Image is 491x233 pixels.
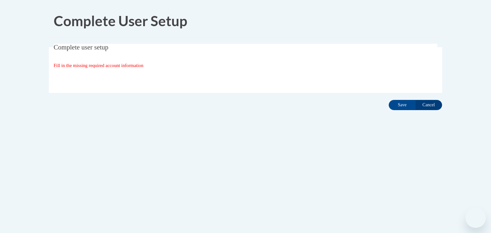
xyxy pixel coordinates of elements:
span: Fill in the missing required account information [54,63,144,68]
input: Save [389,100,416,110]
input: Cancel [415,100,442,110]
span: Complete user setup [54,43,108,51]
iframe: Button to launch messaging window [465,207,486,228]
span: Complete User Setup [54,12,187,29]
